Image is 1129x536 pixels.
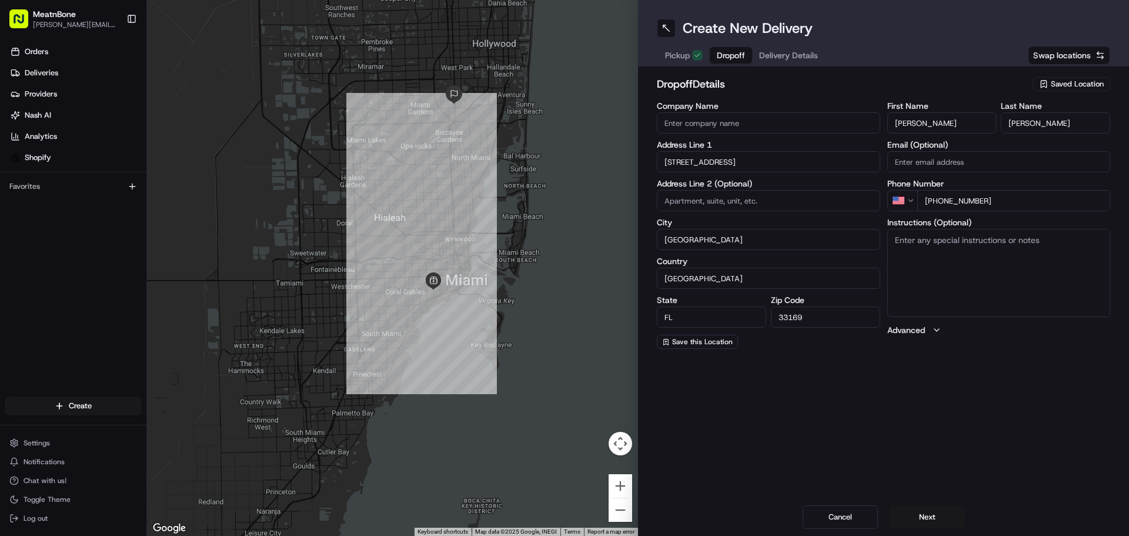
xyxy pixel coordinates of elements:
[117,292,142,301] span: Pylon
[95,214,119,224] span: [DATE]
[24,263,90,275] span: Knowledge Base
[150,521,189,536] img: Google
[657,190,880,211] input: Apartment, suite, unit, etc.
[5,177,142,196] div: Favorites
[5,64,146,82] a: Deliveries
[5,397,142,415] button: Create
[657,112,880,134] input: Enter company name
[7,258,95,279] a: 📗Knowledge Base
[564,528,580,535] a: Terms
[24,514,48,523] span: Log out
[12,153,75,162] div: Past conversations
[657,296,766,304] label: State
[12,264,21,274] div: 📗
[657,335,738,349] button: Save this Location
[771,296,880,304] label: Zip Code
[12,171,31,190] img: Alwin
[475,528,557,535] span: Map data ©2025 Google, INEGI
[887,218,1111,227] label: Instructions (Optional)
[672,337,733,347] span: Save this Location
[5,472,142,489] button: Chat with us!
[887,179,1111,188] label: Phone Number
[24,495,71,504] span: Toggle Theme
[657,229,880,250] input: Enter city
[759,49,818,61] span: Delivery Details
[683,19,813,38] h1: Create New Delivery
[25,46,48,57] span: Orders
[417,528,468,536] button: Keyboard shortcuts
[24,183,33,192] img: 1736555255976-a54dd68f-1ca7-489b-9aae-adbdc363a1c4
[887,324,925,336] label: Advanced
[24,457,65,467] span: Notifications
[5,127,146,146] a: Analytics
[1001,102,1110,110] label: Last Name
[657,102,880,110] label: Company Name
[771,307,880,328] input: Enter zip code
[36,214,86,224] span: Regen Pajulas
[12,112,33,134] img: 1736555255976-a54dd68f-1ca7-489b-9aae-adbdc363a1c4
[887,151,1111,172] input: Enter email address
[5,5,122,33] button: MeatnBone[PERSON_NAME][EMAIL_ADDRESS][DOMAIN_NAME]
[31,76,194,88] input: Clear
[69,401,92,411] span: Create
[717,49,745,61] span: Dropoff
[657,179,880,188] label: Address Line 2 (Optional)
[88,214,92,224] span: •
[83,291,142,301] a: Powered byPylon
[99,264,109,274] div: 💻
[5,491,142,508] button: Toggle Theme
[25,68,58,78] span: Deliveries
[1051,79,1104,89] span: Saved Location
[609,498,632,522] button: Zoom out
[665,49,690,61] span: Pickup
[657,257,880,265] label: Country
[5,85,146,104] a: Providers
[609,474,632,498] button: Zoom in
[1001,112,1110,134] input: Enter last name
[98,182,102,192] span: •
[657,268,880,289] input: Enter country
[5,454,142,470] button: Notifications
[12,203,31,222] img: Regen Pajulas
[200,116,214,130] button: Start new chat
[24,215,33,224] img: 1736555255976-a54dd68f-1ca7-489b-9aae-adbdc363a1c4
[609,432,632,455] button: Map camera controls
[111,263,189,275] span: API Documentation
[917,190,1111,211] input: Enter phone number
[657,151,880,172] input: Enter address
[12,12,35,35] img: Nash
[53,124,162,134] div: We're available if you need us!
[33,20,117,29] button: [PERSON_NAME][EMAIL_ADDRESS][DOMAIN_NAME]
[5,106,146,125] a: Nash AI
[12,47,214,66] p: Welcome 👋
[36,182,95,192] span: [PERSON_NAME]
[657,141,880,149] label: Address Line 1
[5,435,142,451] button: Settings
[1028,46,1110,65] button: Swap locations
[5,510,142,527] button: Log out
[33,8,76,20] button: MeatnBone
[657,307,766,328] input: Enter state
[11,153,20,162] img: Shopify logo
[890,505,965,529] button: Next
[887,324,1111,336] button: Advanced
[657,218,880,227] label: City
[657,76,1026,92] h2: dropoff Details
[1033,76,1110,92] button: Saved Location
[887,112,997,134] input: Enter first name
[25,112,46,134] img: 1724597045416-56b7ee45-8013-43a0-a6f9-03cb97ddad50
[5,42,146,61] a: Orders
[95,258,193,279] a: 💻API Documentation
[5,148,146,167] a: Shopify
[24,438,50,448] span: Settings
[887,102,997,110] label: First Name
[104,182,128,192] span: [DATE]
[25,152,51,163] span: Shopify
[24,476,66,485] span: Chat with us!
[587,528,634,535] a: Report a map error
[1033,49,1091,61] span: Swap locations
[803,505,878,529] button: Cancel
[25,110,51,121] span: Nash AI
